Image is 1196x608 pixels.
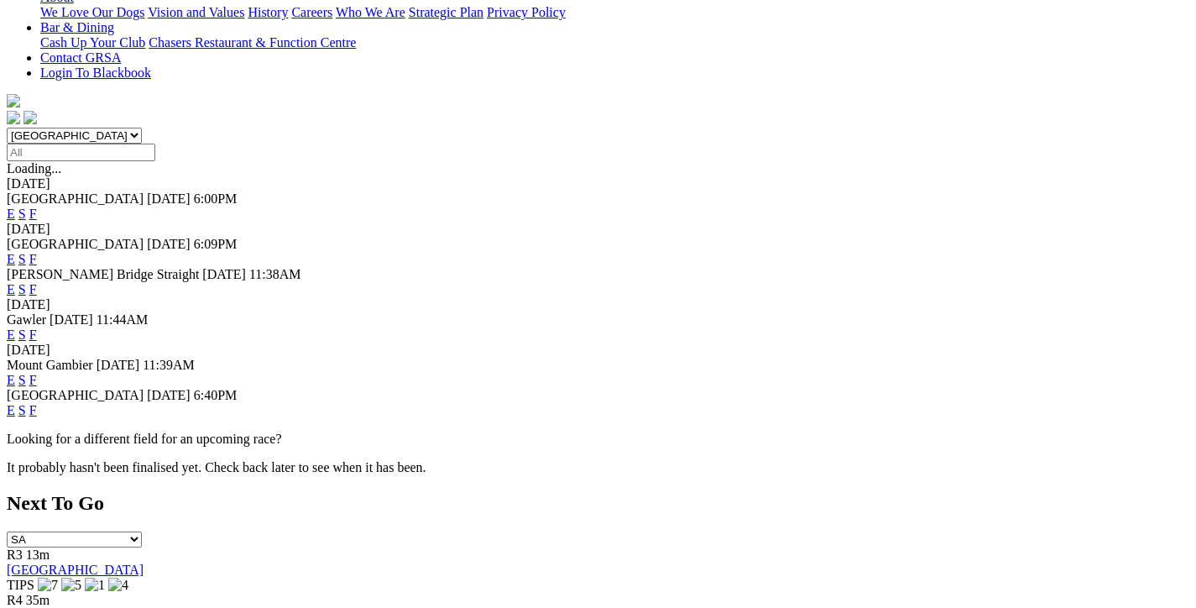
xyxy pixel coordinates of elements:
[7,207,15,221] a: E
[18,373,26,387] a: S
[29,328,37,342] a: F
[18,328,26,342] a: S
[61,578,81,593] img: 5
[40,66,151,80] a: Login To Blackbook
[29,207,37,221] a: F
[7,593,23,607] span: R4
[7,460,426,474] partial: It probably hasn't been finalised yet. Check back later to see when it has been.
[18,282,26,296] a: S
[97,312,149,327] span: 11:44AM
[7,358,93,372] span: Mount Gambier
[143,358,195,372] span: 11:39AM
[147,388,191,402] span: [DATE]
[409,5,483,19] a: Strategic Plan
[7,388,144,402] span: [GEOGRAPHIC_DATA]
[18,207,26,221] a: S
[7,297,1189,312] div: [DATE]
[291,5,332,19] a: Careers
[7,267,199,281] span: [PERSON_NAME] Bridge Straight
[202,267,246,281] span: [DATE]
[29,252,37,266] a: F
[7,222,1189,237] div: [DATE]
[40,20,114,34] a: Bar & Dining
[7,191,144,206] span: [GEOGRAPHIC_DATA]
[29,282,37,296] a: F
[7,343,1189,358] div: [DATE]
[7,312,46,327] span: Gawler
[7,563,144,577] a: [GEOGRAPHIC_DATA]
[7,94,20,107] img: logo-grsa-white.png
[249,267,301,281] span: 11:38AM
[29,403,37,417] a: F
[26,548,50,562] span: 13m
[487,5,566,19] a: Privacy Policy
[40,50,121,65] a: Contact GRSA
[18,403,26,417] a: S
[7,282,15,296] a: E
[50,312,93,327] span: [DATE]
[148,5,244,19] a: Vision and Values
[194,388,238,402] span: 6:40PM
[7,548,23,562] span: R3
[7,492,1189,515] h2: Next To Go
[38,578,58,593] img: 7
[194,237,238,251] span: 6:09PM
[7,111,20,124] img: facebook.svg
[29,373,37,387] a: F
[194,191,238,206] span: 6:00PM
[149,35,356,50] a: Chasers Restaurant & Function Centre
[40,5,144,19] a: We Love Our Dogs
[7,373,15,387] a: E
[18,252,26,266] a: S
[40,35,1189,50] div: Bar & Dining
[108,578,128,593] img: 4
[40,5,1189,20] div: About
[336,5,405,19] a: Who We Are
[7,432,1189,447] p: Looking for a different field for an upcoming race?
[147,237,191,251] span: [DATE]
[7,403,15,417] a: E
[7,144,155,161] input: Select date
[7,237,144,251] span: [GEOGRAPHIC_DATA]
[26,593,50,607] span: 35m
[24,111,37,124] img: twitter.svg
[147,191,191,206] span: [DATE]
[7,328,15,342] a: E
[7,578,34,592] span: TIPS
[248,5,288,19] a: History
[40,35,145,50] a: Cash Up Your Club
[85,578,105,593] img: 1
[7,176,1189,191] div: [DATE]
[97,358,140,372] span: [DATE]
[7,252,15,266] a: E
[7,161,61,176] span: Loading...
